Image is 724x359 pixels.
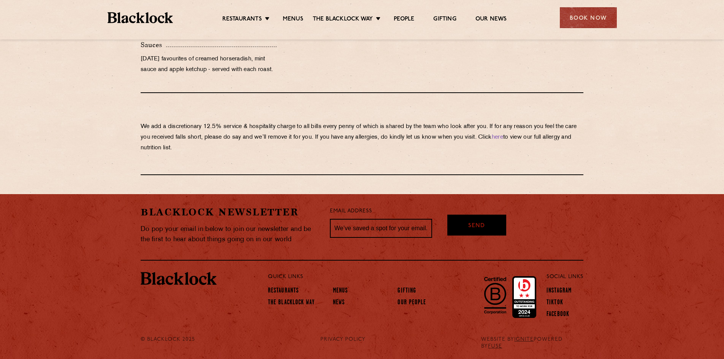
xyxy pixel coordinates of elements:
a: Menus [333,287,348,296]
a: Facebook [547,311,569,319]
p: Quick Links [268,272,521,282]
p: Do pop your email in below to join our newsletter and be the first to hear about things going on ... [141,224,318,245]
a: PRIVACY POLICY [320,336,366,343]
a: Gifting [398,287,416,296]
span: Send [468,222,485,231]
p: Social Links [547,272,583,282]
a: The Blacklock Way [268,299,315,307]
a: Restaurants [268,287,299,296]
a: Gifting [433,16,456,24]
a: IGNITE [514,337,534,342]
a: Our People [398,299,426,307]
a: People [394,16,414,24]
div: © Blacklock 2025 [135,336,211,350]
img: BL_Textured_Logo-footer-cropped.svg [108,12,173,23]
label: Email Address [330,207,372,216]
a: News [333,299,345,307]
img: Accred_2023_2star.png [512,276,536,318]
p: Sauces [141,40,166,50]
h2: Blacklock Newsletter [141,206,318,219]
a: here [492,134,503,140]
a: Restaurants [222,16,262,24]
p: [DATE] favourites of creamed horseradish, mint sauce and apple ketchup - served with each roast. [141,54,280,75]
div: WEBSITE BY POWERED BY [475,336,589,350]
a: FUSE [488,343,502,349]
img: B-Corp-Logo-Black-RGB.svg [480,272,511,318]
a: Our News [475,16,507,24]
a: TikTok [547,299,563,307]
p: We add a discretionary 12.5% service & hospitality charge to all bills every penny of which is sh... [141,122,583,153]
a: Instagram [547,287,572,296]
div: Book Now [560,7,617,28]
input: We’ve saved a spot for your email... [330,219,432,238]
a: The Blacklock Way [313,16,373,24]
a: Menus [283,16,303,24]
img: BL_Textured_Logo-footer-cropped.svg [141,272,217,285]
